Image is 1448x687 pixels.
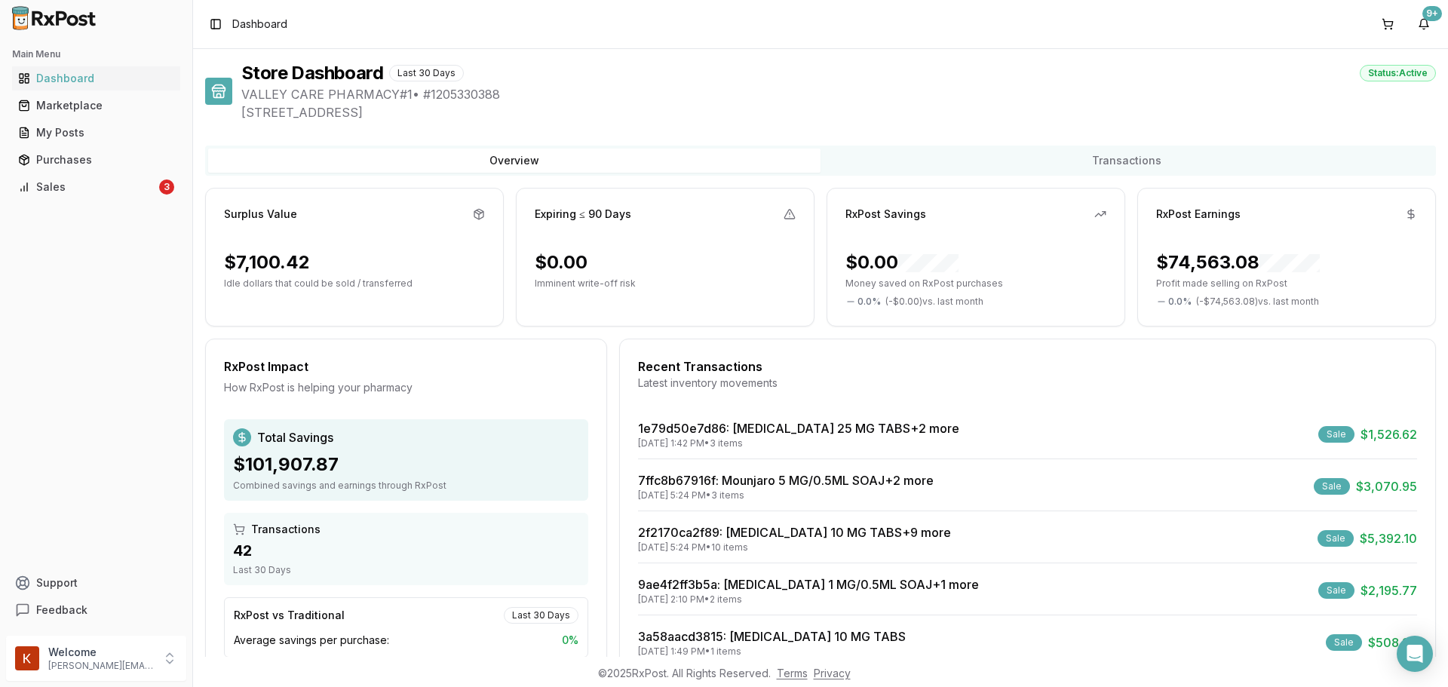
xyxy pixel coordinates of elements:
a: 1e79d50e7d86: [MEDICAL_DATA] 25 MG TABS+2 more [638,421,959,436]
div: Marketplace [18,98,174,113]
button: My Posts [6,121,186,145]
div: [DATE] 5:24 PM • 3 items [638,489,934,501]
p: Money saved on RxPost purchases [845,278,1106,290]
div: 42 [233,540,579,561]
span: ( - $0.00 ) vs. last month [885,296,983,308]
div: $74,563.08 [1156,250,1320,274]
a: 3a58aacd3815: [MEDICAL_DATA] 10 MG TABS [638,629,906,644]
span: Feedback [36,603,87,618]
div: Last 30 Days [389,65,464,81]
div: Surplus Value [224,207,297,222]
p: Welcome [48,645,153,660]
div: Sale [1326,634,1362,651]
div: 9+ [1422,6,1442,21]
h2: Main Menu [12,48,180,60]
div: Combined savings and earnings through RxPost [233,480,579,492]
span: $1,526.62 [1361,425,1417,443]
p: [PERSON_NAME][EMAIL_ADDRESS][DOMAIN_NAME] [48,660,153,672]
span: 0.0 % [857,296,881,308]
div: [DATE] 1:42 PM • 3 items [638,437,959,449]
a: Purchases [12,146,180,173]
nav: breadcrumb [232,17,287,32]
a: 2f2170ca2f89: [MEDICAL_DATA] 10 MG TABS+9 more [638,525,951,540]
h1: Store Dashboard [241,61,383,85]
div: How RxPost is helping your pharmacy [224,380,588,395]
p: Imminent write-off risk [535,278,796,290]
img: RxPost Logo [6,6,103,30]
span: Dashboard [232,17,287,32]
div: RxPost Savings [845,207,926,222]
div: 3 [159,179,174,195]
div: [DATE] 2:10 PM • 2 items [638,593,979,606]
span: $3,070.95 [1356,477,1417,495]
span: Total Savings [257,428,333,446]
div: RxPost Impact [224,357,588,376]
div: Dashboard [18,71,174,86]
div: [DATE] 1:49 PM • 1 items [638,646,906,658]
div: Sale [1318,582,1354,599]
p: Profit made selling on RxPost [1156,278,1417,290]
button: Transactions [821,149,1433,173]
div: Expiring ≤ 90 Days [535,207,631,222]
span: 0 % [562,633,578,648]
span: $2,195.77 [1361,581,1417,600]
span: Transactions [251,522,321,537]
a: Privacy [814,667,851,679]
div: Recent Transactions [638,357,1417,376]
button: Overview [208,149,821,173]
div: $7,100.42 [224,250,310,274]
a: Sales3 [12,173,180,201]
div: Sale [1318,426,1354,443]
span: VALLEY CARE PHARMACY#1 • # 1205330388 [241,85,1436,103]
button: Feedback [6,597,186,624]
button: Purchases [6,148,186,172]
button: Support [6,569,186,597]
div: Open Intercom Messenger [1397,636,1433,672]
span: 0.0 % [1168,296,1192,308]
a: Dashboard [12,65,180,92]
a: Terms [777,667,808,679]
img: User avatar [15,646,39,670]
div: Latest inventory movements [638,376,1417,391]
div: RxPost vs Traditional [234,608,345,623]
div: $101,907.87 [233,452,579,477]
button: 9+ [1412,12,1436,36]
div: Status: Active [1360,65,1436,81]
div: Sales [18,179,156,195]
div: RxPost Earnings [1156,207,1241,222]
a: My Posts [12,119,180,146]
p: Idle dollars that could be sold / transferred [224,278,485,290]
span: ( - $74,563.08 ) vs. last month [1196,296,1319,308]
span: [STREET_ADDRESS] [241,103,1436,121]
a: 9ae4f2ff3b5a: [MEDICAL_DATA] 1 MG/0.5ML SOAJ+1 more [638,577,979,592]
div: [DATE] 5:24 PM • 10 items [638,541,951,554]
a: Marketplace [12,92,180,119]
button: Marketplace [6,94,186,118]
span: $508.87 [1368,633,1417,652]
div: Sale [1314,478,1350,495]
button: Dashboard [6,66,186,90]
div: $0.00 [535,250,587,274]
div: Last 30 Days [504,607,578,624]
div: Purchases [18,152,174,167]
div: My Posts [18,125,174,140]
span: $5,392.10 [1360,529,1417,547]
button: Sales3 [6,175,186,199]
div: Last 30 Days [233,564,579,576]
span: Average savings per purchase: [234,633,389,648]
div: $0.00 [845,250,959,274]
div: Sale [1318,530,1354,547]
a: 7ffc8b67916f: Mounjaro 5 MG/0.5ML SOAJ+2 more [638,473,934,488]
